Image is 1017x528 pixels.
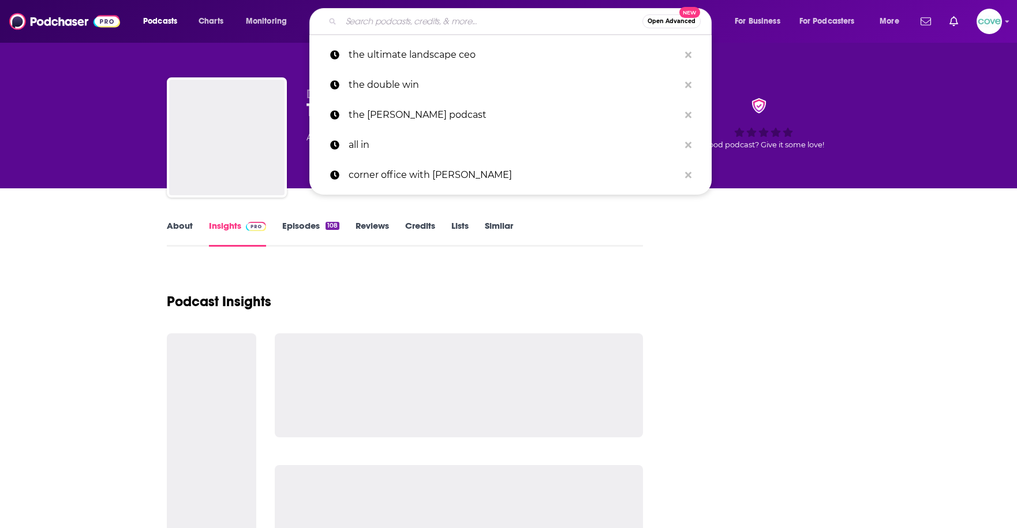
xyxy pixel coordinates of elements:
[349,70,679,100] p: the double win
[309,70,712,100] a: the double win
[679,7,700,18] span: New
[977,9,1002,34] span: Logged in as CovePodcast
[648,18,696,24] span: Open Advanced
[977,9,1002,34] button: Show profile menu
[143,13,177,29] span: Podcasts
[246,13,287,29] span: Monitoring
[341,12,642,31] input: Search podcasts, credits, & more...
[349,40,679,70] p: the ultimate landscape ceo
[309,130,712,160] a: all in
[309,100,712,130] a: the [PERSON_NAME] podcast
[703,140,824,149] span: Good podcast? Give it some love!
[451,220,469,247] a: Lists
[748,98,770,113] img: verified Badge
[727,12,795,31] button: open menu
[191,12,230,31] a: Charts
[135,12,192,31] button: open menu
[677,88,850,159] div: verified BadgeGood podcast? Give it some love!
[485,220,513,247] a: Similar
[246,222,266,231] img: Podchaser Pro
[880,13,899,29] span: More
[405,220,435,247] a: Credits
[945,12,963,31] a: Show notifications dropdown
[306,131,496,144] div: A weekly podcast
[356,220,389,247] a: Reviews
[642,14,701,28] button: Open AdvancedNew
[977,9,1002,34] img: User Profile
[320,8,723,35] div: Search podcasts, credits, & more...
[306,88,389,99] span: [PERSON_NAME]
[167,293,271,310] h1: Podcast Insights
[167,220,193,247] a: About
[349,100,679,130] p: the Jon gordon podcast
[735,13,780,29] span: For Business
[792,12,872,31] button: open menu
[9,10,120,32] img: Podchaser - Follow, Share and Rate Podcasts
[282,220,339,247] a: Episodes108
[916,12,936,31] a: Show notifications dropdown
[309,40,712,70] a: the ultimate landscape ceo
[326,222,339,230] div: 108
[349,160,679,190] p: corner office with elise
[799,13,855,29] span: For Podcasters
[872,12,914,31] button: open menu
[199,13,223,29] span: Charts
[238,12,302,31] button: open menu
[309,160,712,190] a: corner office with [PERSON_NAME]
[349,130,679,160] p: all in
[209,220,266,247] a: InsightsPodchaser Pro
